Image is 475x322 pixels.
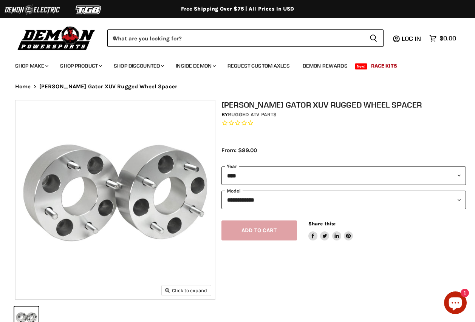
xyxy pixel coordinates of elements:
input: When autocomplete results are available use up and down arrows to review and enter to select [107,29,364,47]
a: Inside Demon [170,58,220,74]
ul: Main menu [9,55,454,74]
div: by [221,111,466,119]
form: Product [107,29,384,47]
button: Click to expand [162,285,211,296]
a: Home [15,83,31,90]
select: modal-name [221,191,466,209]
select: year [221,166,466,185]
span: Share this: [308,221,336,226]
h1: [PERSON_NAME] Gator XUV Rugged Wheel Spacer [221,100,466,109]
img: John Deere Gator XUV Rugged Wheel Spacer [15,100,215,300]
a: Request Custom Axles [222,58,296,74]
aside: Share this: [308,220,353,240]
img: Demon Powersports [15,25,98,51]
a: Rugged ATV Parts [228,111,277,118]
a: Demon Rewards [297,58,353,74]
a: Shop Make [9,58,53,74]
span: [PERSON_NAME] Gator XUV Rugged Wheel Spacer [39,83,177,90]
span: Click to expand [165,288,207,293]
a: Log in [398,35,425,42]
button: Search [364,29,384,47]
span: Log in [402,35,421,42]
span: From: $89.00 [221,147,257,154]
a: Race Kits [365,58,403,74]
img: TGB Logo 2 [60,3,117,17]
inbox-online-store-chat: Shopify online store chat [442,291,469,316]
a: Shop Discounted [108,58,169,74]
span: $0.00 [439,35,456,42]
span: Rated 0.0 out of 5 stars 0 reviews [221,119,466,127]
a: $0.00 [425,33,460,44]
img: Demon Electric Logo 2 [4,3,60,17]
span: New! [355,63,368,69]
a: Shop Product [54,58,107,74]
